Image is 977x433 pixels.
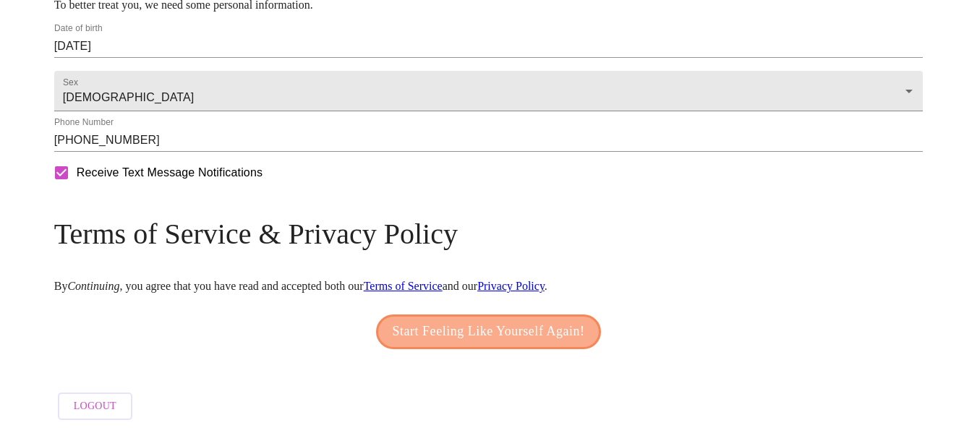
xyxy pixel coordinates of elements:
a: Terms of Service [364,280,443,292]
h3: Terms of Service & Privacy Policy [54,217,923,251]
span: Logout [74,398,116,416]
a: Privacy Policy [477,280,545,292]
button: Logout [58,393,132,421]
span: Receive Text Message Notifications [77,164,263,181]
span: Start Feeling Like Yourself Again! [393,320,585,343]
button: Start Feeling Like Yourself Again! [376,314,602,349]
p: By , you agree that you have read and accepted both our and our . [54,280,923,293]
em: Continuing [67,280,119,292]
label: Phone Number [54,119,114,127]
div: [DEMOGRAPHIC_DATA] [54,71,923,111]
label: Date of birth [54,25,103,33]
